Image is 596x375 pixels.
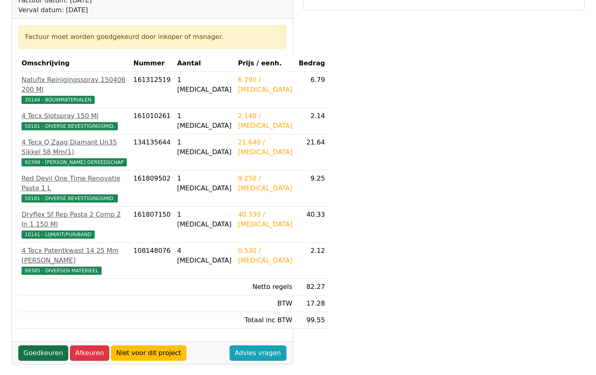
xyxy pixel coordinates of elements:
td: Netto regels [235,279,296,295]
a: Goedkeuren [18,345,68,361]
td: Totaal inc BTW [235,312,296,329]
span: 10141 - LIJM/KIT/PUR/BAND [22,231,95,239]
a: 4 Tecx Patentkwast 14 25 Mm [PERSON_NAME]99385 - DIVERSEN MATERIEEL [22,246,127,275]
span: 99385 - DIVERSEN MATERIEEL [22,267,102,275]
td: 99.55 [295,312,328,329]
div: 1 [MEDICAL_DATA] [177,111,232,131]
th: Omschrijving [18,55,130,72]
div: 9.250 / [MEDICAL_DATA] [238,174,293,193]
div: 6.790 / [MEDICAL_DATA] [238,75,293,95]
div: 4 Tecx Slotspray 150 Ml [22,111,127,121]
div: 4 Tecx Patentkwast 14 25 Mm [PERSON_NAME] [22,246,127,265]
span: 50181 - DIVERSE BEVESTIGINGSMID. [22,194,118,203]
span: 92398 - [PERSON_NAME] GEREEDSCHAP [22,158,127,166]
a: Natufix Reinigingsspray 150406 200 Ml30144 - BOUWMATERIALEN [22,75,127,104]
div: Red Devil One Time Renovatie Pasta 1 L [22,174,127,193]
td: 2.14 [295,108,328,134]
th: Prijs / eenh. [235,55,296,72]
td: BTW [235,295,296,312]
td: 2.12 [295,243,328,279]
div: Verval datum: [DATE] [18,5,182,15]
a: Afkeuren [70,345,109,361]
a: 4 Tecx Q Zaag Diamant Un35 Sikkel 58 Mm(1)92398 - [PERSON_NAME] GEREEDSCHAP [22,138,127,167]
a: Niet voor dit project [111,345,186,361]
th: Nummer [130,55,174,72]
div: Natufix Reinigingsspray 150406 200 Ml [22,75,127,95]
td: 108148076 [130,243,174,279]
div: 1 [MEDICAL_DATA] [177,75,232,95]
div: 0.530 / [MEDICAL_DATA] [238,246,293,265]
a: Advies vragen [230,345,286,361]
span: 50181 - DIVERSE BEVESTIGINGSMID. [22,122,118,130]
div: 2.140 / [MEDICAL_DATA] [238,111,293,131]
div: 1 [MEDICAL_DATA] [177,174,232,193]
td: 9.25 [295,170,328,207]
div: 1 [MEDICAL_DATA] [177,138,232,157]
th: Aantal [174,55,235,72]
td: 161312519 [130,72,174,108]
td: 134135644 [130,134,174,170]
td: 17.28 [295,295,328,312]
div: Dryflex Sf Rep Pasta 2 Comp 2 In 1 150 Ml [22,210,127,229]
td: 161807150 [130,207,174,243]
td: 82.27 [295,279,328,295]
a: Dryflex Sf Rep Pasta 2 Comp 2 In 1 150 Ml10141 - LIJM/KIT/PUR/BAND [22,210,127,239]
div: 40.330 / [MEDICAL_DATA] [238,210,293,229]
div: 1 [MEDICAL_DATA] [177,210,232,229]
div: 4 [MEDICAL_DATA] [177,246,232,265]
td: 161010261 [130,108,174,134]
div: Factuur moet worden goedgekeurd door inkoper of manager. [25,32,280,42]
td: 6.79 [295,72,328,108]
a: Red Devil One Time Renovatie Pasta 1 L50181 - DIVERSE BEVESTIGINGSMID. [22,174,127,203]
td: 40.33 [295,207,328,243]
div: 4 Tecx Q Zaag Diamant Un35 Sikkel 58 Mm(1) [22,138,127,157]
span: 30144 - BOUWMATERIALEN [22,96,95,104]
a: 4 Tecx Slotspray 150 Ml50181 - DIVERSE BEVESTIGINGSMID. [22,111,127,131]
td: 161809502 [130,170,174,207]
td: 21.64 [295,134,328,170]
div: 21.640 / [MEDICAL_DATA] [238,138,293,157]
th: Bedrag [295,55,328,72]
